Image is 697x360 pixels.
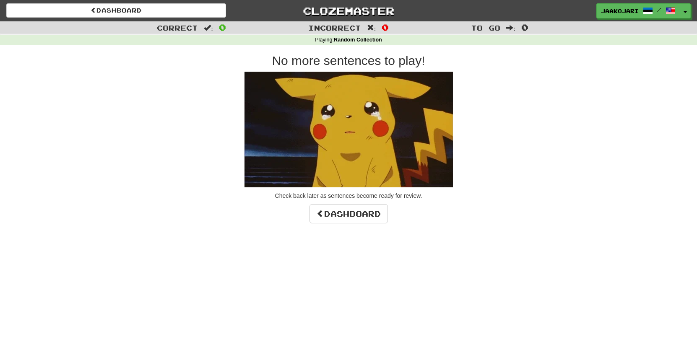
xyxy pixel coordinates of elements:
[596,3,680,18] a: JaakOjari /
[308,23,361,32] span: Incorrect
[506,24,515,31] span: :
[204,24,213,31] span: :
[657,7,661,13] span: /
[471,23,500,32] span: To go
[601,7,639,15] span: JaakOjari
[334,37,382,43] strong: Random Collection
[309,204,388,223] a: Dashboard
[521,22,528,32] span: 0
[6,3,226,18] a: Dashboard
[239,3,458,18] a: Clozemaster
[244,72,453,187] img: sad-pikachu.gif
[157,23,198,32] span: Correct
[219,22,226,32] span: 0
[109,192,588,200] p: Check back later as sentences become ready for review.
[382,22,389,32] span: 0
[109,54,588,67] h2: No more sentences to play!
[367,24,376,31] span: :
